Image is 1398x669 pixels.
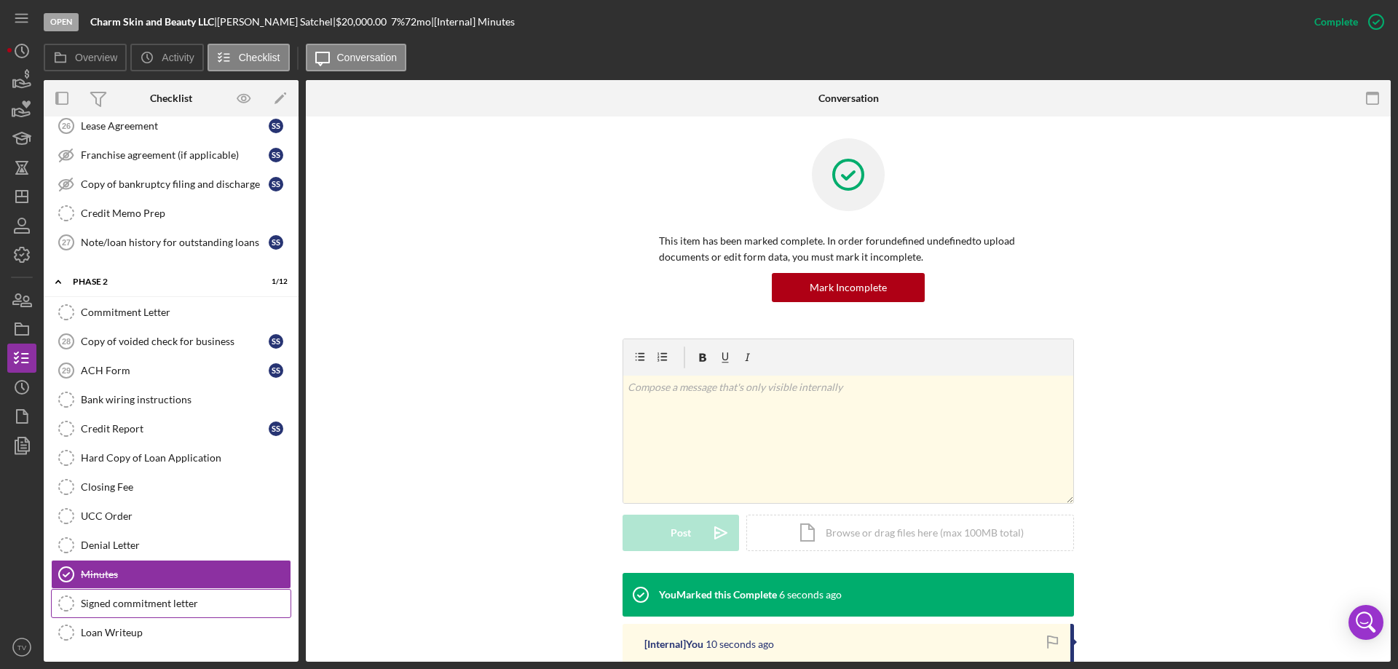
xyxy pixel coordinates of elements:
div: Bank wiring instructions [81,394,291,405]
div: [PERSON_NAME] Satchel | [217,16,336,28]
div: | [Internal] Minutes [431,16,515,28]
a: 28Copy of voided check for businessSS [51,327,291,356]
div: Note/loan history for outstanding loans [81,237,269,248]
button: Mark Incomplete [772,273,925,302]
a: Closing Fee [51,472,291,502]
div: Credit Report [81,423,269,435]
div: Commitment Letter [81,306,291,318]
div: Open Intercom Messenger [1348,605,1383,640]
label: Activity [162,52,194,63]
div: 7 % [391,16,405,28]
div: Conversation [818,92,879,104]
a: 26Lease AgreementSS [51,111,291,140]
div: 72 mo [405,16,431,28]
div: 1 / 12 [261,277,288,286]
button: Complete [1300,7,1391,36]
button: Checklist [208,44,290,71]
div: Post [671,515,691,551]
p: This item has been marked complete. In order for undefined undefined to upload documents or edit ... [659,233,1038,266]
div: Lease Agreement [81,120,269,132]
a: Franchise agreement (if applicable)SS [51,140,291,170]
button: Overview [44,44,127,71]
div: Checklist [150,92,192,104]
tspan: 28 [62,337,71,346]
div: Denial Letter [81,539,291,551]
div: Minutes [81,569,291,580]
button: TV [7,633,36,662]
div: S S [269,177,283,191]
div: Credit Memo Prep [81,207,291,219]
div: Copy of bankruptcy filing and discharge [81,178,269,190]
div: Copy of voided check for business [81,336,269,347]
div: Mark Incomplete [810,273,887,302]
div: You Marked this Complete [659,589,777,601]
div: S S [269,119,283,133]
a: Signed commitment letter [51,589,291,618]
a: Commitment Letter [51,298,291,327]
div: [Internal] You [644,638,703,650]
label: Checklist [239,52,280,63]
div: Phase 2 [73,277,251,286]
a: 27Note/loan history for outstanding loansSS [51,228,291,257]
div: Signed commitment letter [81,598,291,609]
a: Credit ReportSS [51,414,291,443]
a: Denial Letter [51,531,291,560]
div: Closing Fee [81,481,291,493]
a: 29ACH FormSS [51,356,291,385]
time: 2025-08-15 13:23 [706,638,774,650]
div: S S [269,421,283,436]
div: UCC Order [81,510,291,522]
div: Loan Writeup [81,627,291,638]
label: Conversation [337,52,398,63]
div: Hard Copy of Loan Application [81,452,291,464]
div: S S [269,363,283,378]
a: Copy of bankruptcy filing and dischargeSS [51,170,291,199]
b: Charm Skin and Beauty LLC [90,15,214,28]
a: Credit Memo Prep [51,199,291,228]
button: Conversation [306,44,407,71]
div: Complete [1314,7,1358,36]
button: Activity [130,44,203,71]
div: | [90,16,217,28]
a: Minutes [51,560,291,589]
div: S S [269,235,283,250]
tspan: 29 [62,366,71,375]
a: Hard Copy of Loan Application [51,443,291,472]
label: Overview [75,52,117,63]
tspan: 27 [62,238,71,247]
a: Loan Writeup [51,618,291,647]
button: Post [623,515,739,551]
a: UCC Order [51,502,291,531]
div: Franchise agreement (if applicable) [81,149,269,161]
tspan: 26 [62,122,71,130]
div: S S [269,334,283,349]
div: S S [269,148,283,162]
a: Bank wiring instructions [51,385,291,414]
div: $20,000.00 [336,16,391,28]
time: 2025-08-15 13:23 [779,589,842,601]
text: TV [17,644,27,652]
div: Open [44,13,79,31]
div: ACH Form [81,365,269,376]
